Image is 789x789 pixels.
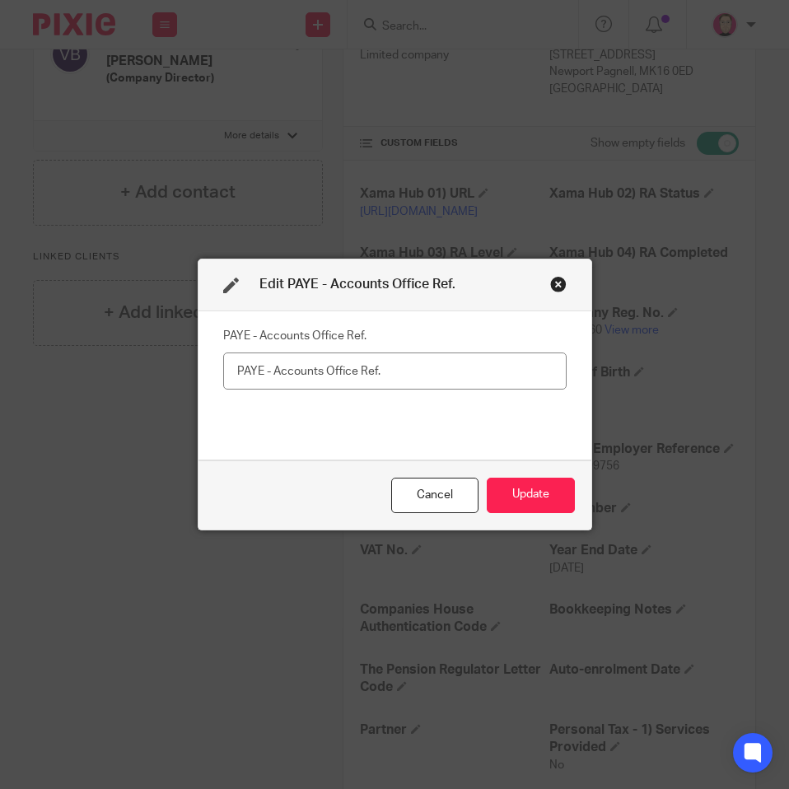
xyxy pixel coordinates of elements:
div: Close this dialog window [550,276,567,292]
span: Edit PAYE - Accounts Office Ref. [259,278,455,291]
input: PAYE - Accounts Office Ref. [223,352,567,390]
div: Close this dialog window [391,478,479,513]
label: PAYE - Accounts Office Ref. [223,328,366,344]
button: Update [487,478,575,513]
